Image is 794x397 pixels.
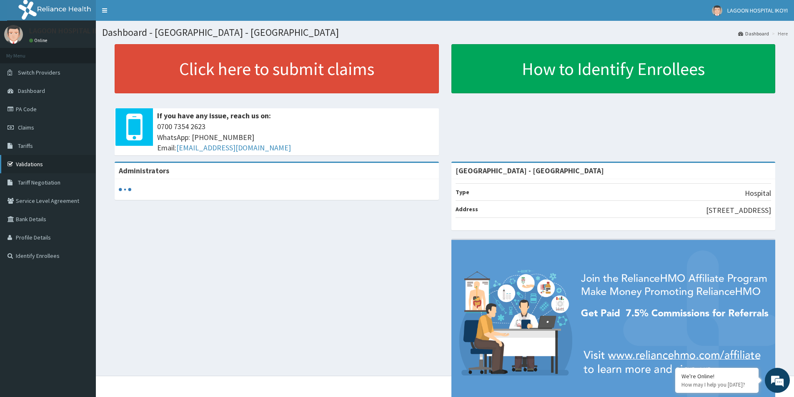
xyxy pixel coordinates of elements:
a: Click here to submit claims [115,44,439,93]
img: User Image [712,5,722,16]
b: Address [456,205,478,213]
li: Here [770,30,788,37]
b: Administrators [119,166,169,175]
p: How may I help you today? [681,381,752,388]
p: [STREET_ADDRESS] [706,205,771,216]
span: Dashboard [18,87,45,95]
span: Tariffs [18,142,33,150]
span: LAGOON HOSPITAL IKOYI [727,7,788,14]
strong: [GEOGRAPHIC_DATA] - [GEOGRAPHIC_DATA] [456,166,604,175]
p: LAGOON HOSPITAL IKOYI [29,27,110,35]
div: We're Online! [681,372,752,380]
a: Dashboard [738,30,769,37]
span: 0700 7354 2623 WhatsApp: [PHONE_NUMBER] Email: [157,121,435,153]
p: Hospital [745,188,771,199]
h1: Dashboard - [GEOGRAPHIC_DATA] - [GEOGRAPHIC_DATA] [102,27,788,38]
img: User Image [4,25,23,44]
b: If you have any issue, reach us on: [157,111,271,120]
span: Tariff Negotiation [18,179,60,186]
b: Type [456,188,469,196]
span: Claims [18,124,34,131]
a: Online [29,37,49,43]
svg: audio-loading [119,183,131,196]
a: How to Identify Enrollees [451,44,776,93]
span: Switch Providers [18,69,60,76]
a: [EMAIL_ADDRESS][DOMAIN_NAME] [176,143,291,152]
